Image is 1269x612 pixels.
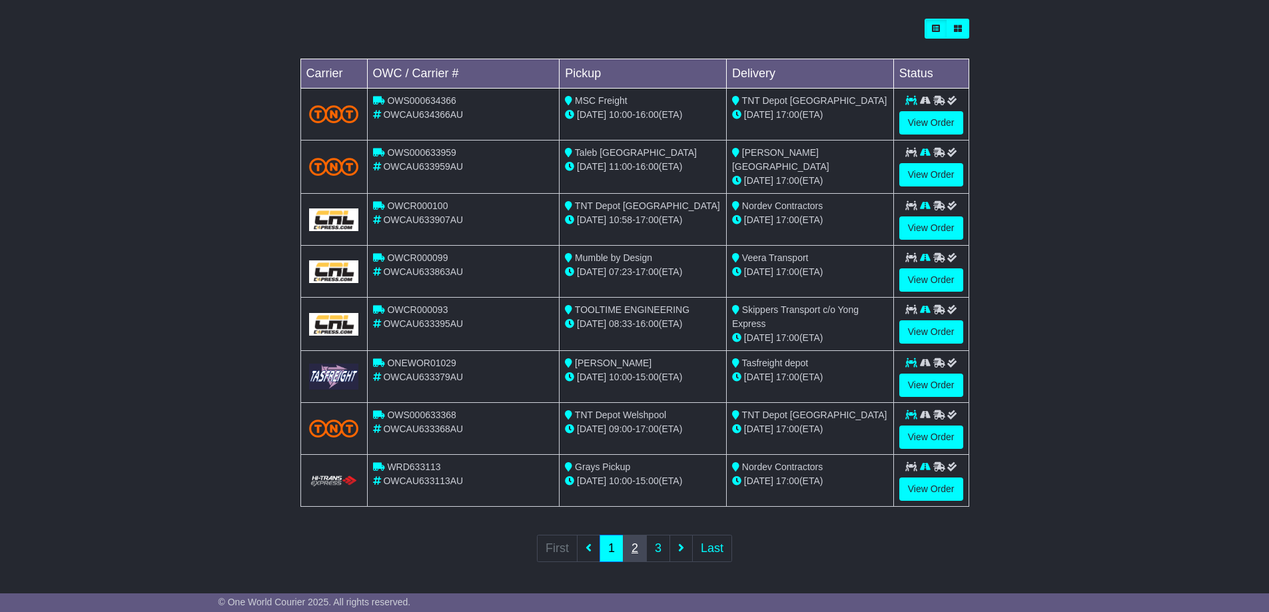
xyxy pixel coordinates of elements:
[565,160,721,174] div: - (ETA)
[742,410,887,420] span: TNT Depot [GEOGRAPHIC_DATA]
[635,372,659,382] span: 15:00
[309,105,359,123] img: TNT_Domestic.png
[309,158,359,176] img: TNT_Domestic.png
[387,304,448,315] span: OWCR000093
[776,266,799,277] span: 17:00
[300,59,367,89] td: Carrier
[575,358,651,368] span: [PERSON_NAME]
[899,163,963,186] a: View Order
[646,535,670,562] a: 3
[742,358,809,368] span: Tasfreight depot
[899,216,963,240] a: View Order
[776,109,799,120] span: 17:00
[387,461,440,472] span: WRD633113
[623,535,647,562] a: 2
[575,147,697,158] span: Taleb [GEOGRAPHIC_DATA]
[383,214,463,225] span: OWCAU633907AU
[387,358,456,368] span: ONEWOR01029
[577,318,606,329] span: [DATE]
[387,252,448,263] span: OWCR000099
[732,331,888,345] div: (ETA)
[726,59,893,89] td: Delivery
[609,214,632,225] span: 10:58
[560,59,727,89] td: Pickup
[692,535,732,562] a: Last
[565,422,721,436] div: - (ETA)
[218,597,411,607] span: © One World Courier 2025. All rights reserved.
[899,426,963,449] a: View Order
[609,318,632,329] span: 08:33
[776,475,799,486] span: 17:00
[635,266,659,277] span: 17:00
[577,161,606,172] span: [DATE]
[577,475,606,486] span: [DATE]
[744,266,773,277] span: [DATE]
[732,422,888,436] div: (ETA)
[744,214,773,225] span: [DATE]
[776,372,799,382] span: 17:00
[309,364,359,390] img: GetCarrierServiceLogo
[742,252,809,263] span: Veera Transport
[635,161,659,172] span: 16:00
[609,424,632,434] span: 09:00
[577,424,606,434] span: [DATE]
[575,410,666,420] span: TNT Depot Welshpool
[575,252,652,263] span: Mumble by Design
[309,313,359,336] img: GetCarrierServiceLogo
[609,475,632,486] span: 10:00
[577,214,606,225] span: [DATE]
[575,304,689,315] span: TOOLTIME ENGINEERING
[565,265,721,279] div: - (ETA)
[575,461,630,472] span: Grays Pickup
[899,111,963,135] a: View Order
[635,214,659,225] span: 17:00
[776,175,799,186] span: 17:00
[899,374,963,397] a: View Order
[732,108,888,122] div: (ETA)
[577,109,606,120] span: [DATE]
[732,370,888,384] div: (ETA)
[635,424,659,434] span: 17:00
[383,161,463,172] span: OWCAU633959AU
[387,410,456,420] span: OWS000633368
[742,200,823,211] span: Nordev Contractors
[732,147,829,172] span: [PERSON_NAME][GEOGRAPHIC_DATA]
[635,318,659,329] span: 16:00
[732,213,888,227] div: (ETA)
[899,320,963,344] a: View Order
[732,265,888,279] div: (ETA)
[387,147,456,158] span: OWS000633959
[575,200,720,211] span: TNT Depot [GEOGRAPHIC_DATA]
[893,59,969,89] td: Status
[732,474,888,488] div: (ETA)
[600,535,624,562] a: 1
[387,95,456,106] span: OWS000634366
[776,424,799,434] span: 17:00
[899,477,963,501] a: View Order
[565,317,721,331] div: - (ETA)
[387,200,448,211] span: OWCR000100
[565,213,721,227] div: - (ETA)
[383,318,463,329] span: OWCAU633395AU
[309,260,359,283] img: GetCarrierServiceLogo
[744,475,773,486] span: [DATE]
[565,108,721,122] div: - (ETA)
[776,332,799,343] span: 17:00
[635,109,659,120] span: 16:00
[609,266,632,277] span: 07:23
[744,372,773,382] span: [DATE]
[609,161,632,172] span: 11:00
[367,59,560,89] td: OWC / Carrier #
[635,475,659,486] span: 15:00
[899,268,963,292] a: View Order
[383,424,463,434] span: OWCAU633368AU
[309,420,359,438] img: TNT_Domestic.png
[575,95,628,106] span: MSC Freight
[309,208,359,231] img: GetCarrierServiceLogo
[732,174,888,188] div: (ETA)
[742,95,887,106] span: TNT Depot [GEOGRAPHIC_DATA]
[383,372,463,382] span: OWCAU633379AU
[744,175,773,186] span: [DATE]
[383,475,463,486] span: OWCAU633113AU
[609,109,632,120] span: 10:00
